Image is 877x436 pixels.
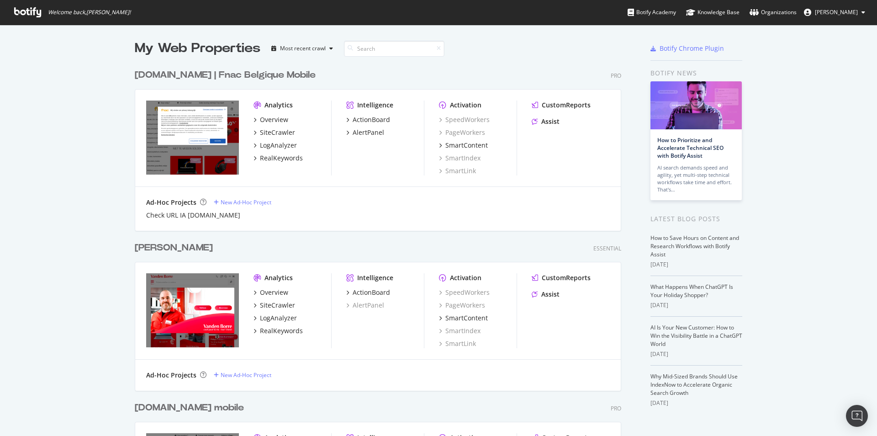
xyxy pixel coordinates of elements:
a: SmartLink [439,339,476,348]
a: How to Save Hours on Content and Research Workflows with Botify Assist [650,234,739,258]
a: SpeedWorkers [439,115,490,124]
a: Assist [532,117,560,126]
a: SiteCrawler [254,301,295,310]
a: AlertPanel [346,301,384,310]
div: [DATE] [650,350,742,358]
div: Ad-Hoc Projects [146,371,196,380]
img: How to Prioritize and Accelerate Technical SEO with Botify Assist [650,81,742,129]
a: RealKeywords [254,154,303,163]
span: Simon Alixant [815,8,858,16]
div: [DATE] [650,301,742,309]
div: RealKeywords [260,326,303,335]
a: ActionBoard [346,288,390,297]
a: SmartIndex [439,154,481,163]
a: Why Mid-Sized Brands Should Use IndexNow to Accelerate Organic Search Growth [650,372,738,397]
div: Analytics [264,101,293,110]
div: Analytics [264,273,293,282]
button: [PERSON_NAME] [797,5,872,20]
div: Organizations [750,8,797,17]
a: AI Is Your New Customer: How to Win the Visibility Battle in a ChatGPT World [650,324,742,348]
a: AlertPanel [346,128,384,137]
a: How to Prioritize and Accelerate Technical SEO with Botify Assist [657,136,724,160]
input: Search [344,41,444,57]
div: Activation [450,273,481,282]
img: www.fnac.be [146,101,239,175]
a: LogAnalyzer [254,314,297,323]
div: Assist [541,117,560,126]
div: LogAnalyzer [260,314,297,323]
div: My Web Properties [135,39,260,58]
a: CustomReports [532,101,591,110]
div: SiteCrawler [260,301,295,310]
div: RealKeywords [260,154,303,163]
button: Most recent crawl [268,41,337,56]
div: [DOMAIN_NAME] | Fnac Belgique Mobile [135,69,316,82]
a: PageWorkers [439,128,485,137]
div: AI search demands speed and agility, yet multi-step technical workflows take time and effort. Tha... [657,164,735,193]
div: Overview [260,288,288,297]
a: SmartIndex [439,326,481,335]
a: SiteCrawler [254,128,295,137]
div: Intelligence [357,101,393,110]
a: RealKeywords [254,326,303,335]
div: Pro [611,404,621,412]
div: Intelligence [357,273,393,282]
a: [DOMAIN_NAME] | Fnac Belgique Mobile [135,69,319,82]
a: Assist [532,290,560,299]
div: Pro [611,72,621,80]
a: SpeedWorkers [439,288,490,297]
a: [PERSON_NAME] [135,241,217,255]
div: Botify news [650,68,742,78]
a: Botify Chrome Plugin [650,44,724,53]
div: [PERSON_NAME] [135,241,213,255]
a: Overview [254,115,288,124]
div: SiteCrawler [260,128,295,137]
div: Ad-Hoc Projects [146,198,196,207]
div: AlertPanel [353,128,384,137]
div: Essential [593,245,621,252]
div: Assist [541,290,560,299]
div: Botify Chrome Plugin [660,44,724,53]
a: [DOMAIN_NAME] mobile [135,401,248,415]
div: [DATE] [650,261,742,269]
div: New Ad-Hoc Project [221,371,271,379]
div: Most recent crawl [280,46,326,51]
img: www.vandenborre.be/ [146,273,239,347]
div: Activation [450,101,481,110]
div: Open Intercom Messenger [846,405,868,427]
div: SmartContent [445,141,488,150]
a: Check URL IA [DOMAIN_NAME] [146,211,240,220]
a: SmartContent [439,314,488,323]
a: SmartContent [439,141,488,150]
div: [DOMAIN_NAME] mobile [135,401,244,415]
a: SmartLink [439,166,476,175]
div: Knowledge Base [686,8,740,17]
div: SmartContent [445,314,488,323]
a: New Ad-Hoc Project [214,198,271,206]
div: CustomReports [542,273,591,282]
div: LogAnalyzer [260,141,297,150]
div: CustomReports [542,101,591,110]
div: [DATE] [650,399,742,407]
a: CustomReports [532,273,591,282]
a: LogAnalyzer [254,141,297,150]
div: ActionBoard [353,288,390,297]
a: New Ad-Hoc Project [214,371,271,379]
div: Latest Blog Posts [650,214,742,224]
a: PageWorkers [439,301,485,310]
a: ActionBoard [346,115,390,124]
div: Botify Academy [628,8,676,17]
div: Overview [260,115,288,124]
a: Overview [254,288,288,297]
span: Welcome back, [PERSON_NAME] ! [48,9,131,16]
